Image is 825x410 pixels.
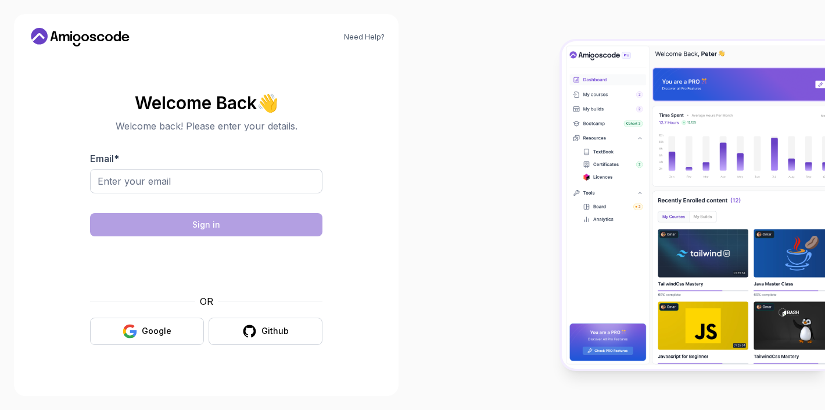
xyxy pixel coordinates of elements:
div: Github [261,325,289,337]
button: Github [209,318,322,345]
iframe: Widget containing checkbox for hCaptcha security challenge [119,243,294,287]
span: 👋 [254,90,281,115]
div: Google [142,325,171,337]
h2: Welcome Back [90,93,322,112]
input: Enter your email [90,169,322,193]
label: Email * [90,153,119,164]
a: Need Help? [344,33,385,42]
a: Home link [28,28,132,46]
button: Sign in [90,213,322,236]
img: Amigoscode Dashboard [562,41,825,369]
div: Sign in [192,219,220,231]
button: Google [90,318,204,345]
p: OR [200,294,213,308]
p: Welcome back! Please enter your details. [90,119,322,133]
